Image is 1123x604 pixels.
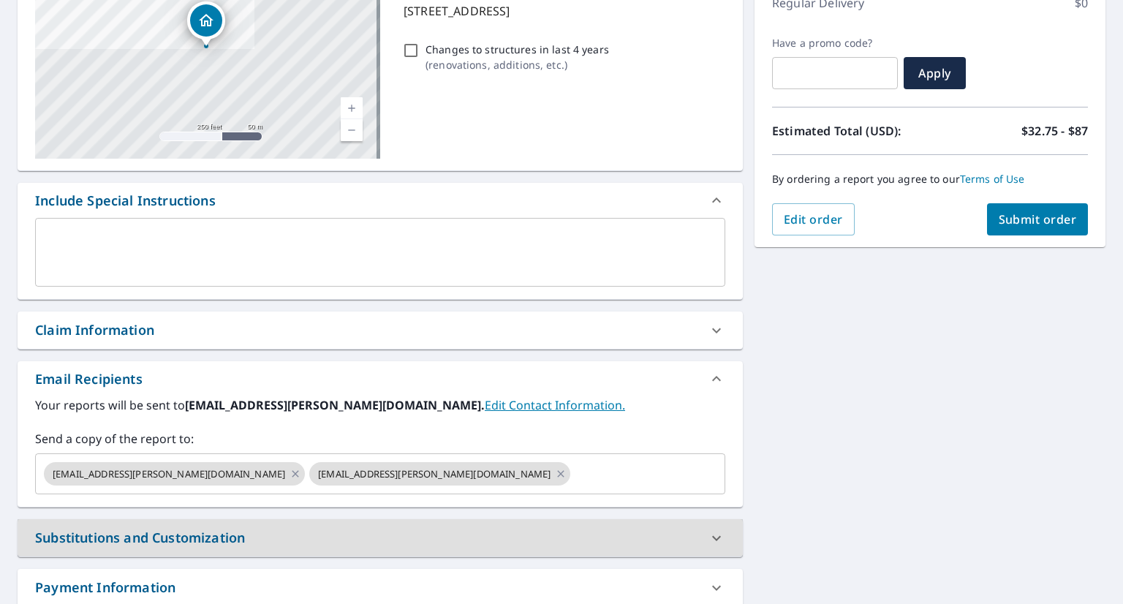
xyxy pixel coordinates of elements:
div: Substitutions and Customization [18,519,743,556]
p: Estimated Total (USD): [772,122,930,140]
p: By ordering a report you agree to our [772,173,1088,186]
span: Submit order [999,211,1077,227]
a: EditContactInfo [485,397,625,413]
p: $32.75 - $87 [1021,122,1088,140]
p: ( renovations, additions, etc. ) [426,57,609,72]
b: [EMAIL_ADDRESS][PERSON_NAME][DOMAIN_NAME]. [185,397,485,413]
div: Payment Information [35,578,175,597]
button: Submit order [987,203,1089,235]
div: Substitutions and Customization [35,528,245,548]
div: Include Special Instructions [18,183,743,218]
span: Edit order [784,211,843,227]
a: Current Level 17, Zoom Out [341,119,363,141]
button: Edit order [772,203,855,235]
label: Send a copy of the report to: [35,430,725,448]
a: Current Level 17, Zoom In [341,97,363,119]
div: Claim Information [35,320,154,340]
div: [EMAIL_ADDRESS][PERSON_NAME][DOMAIN_NAME] [44,462,305,486]
span: [EMAIL_ADDRESS][PERSON_NAME][DOMAIN_NAME] [309,467,559,481]
button: Apply [904,57,966,89]
div: Email Recipients [18,361,743,396]
p: Changes to structures in last 4 years [426,42,609,57]
div: Dropped pin, building 1, Residential property, 450 Summit Dr Pittsburgh, PA 15228 [187,1,225,47]
span: [EMAIL_ADDRESS][PERSON_NAME][DOMAIN_NAME] [44,467,294,481]
div: Claim Information [18,312,743,349]
label: Have a promo code? [772,37,898,50]
p: [STREET_ADDRESS] [404,2,719,20]
div: [EMAIL_ADDRESS][PERSON_NAME][DOMAIN_NAME] [309,462,570,486]
div: Email Recipients [35,369,143,389]
a: Terms of Use [960,172,1025,186]
span: Apply [915,65,954,81]
div: Include Special Instructions [35,191,216,211]
label: Your reports will be sent to [35,396,725,414]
